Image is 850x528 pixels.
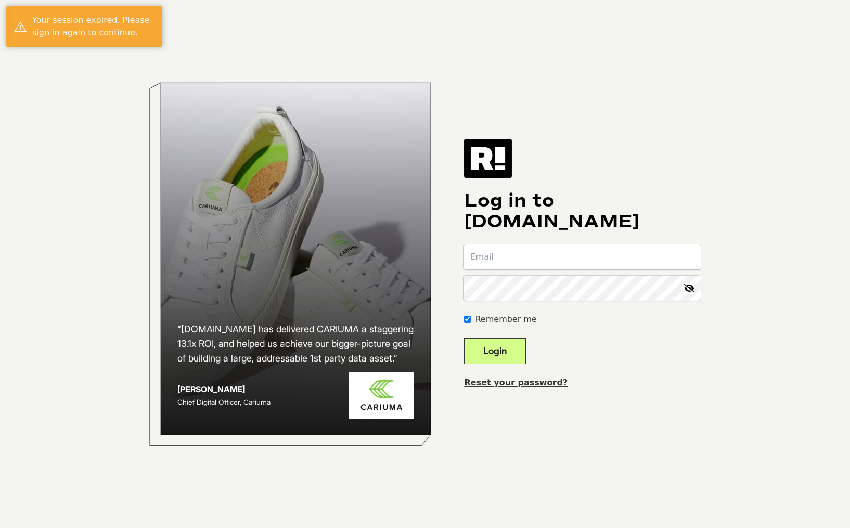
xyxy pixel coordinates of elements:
[464,190,701,232] h1: Log in to [DOMAIN_NAME]
[349,372,414,419] img: Cariuma
[32,14,154,39] div: Your session expired. Please sign in again to continue.
[464,378,568,388] a: Reset your password?
[464,139,512,177] img: Retention.com
[177,397,271,406] span: Chief Digital Officer, Cariuma
[475,313,536,326] label: Remember me
[177,384,245,394] strong: [PERSON_NAME]
[464,244,701,269] input: Email
[177,322,415,366] h2: “[DOMAIN_NAME] has delivered CARIUMA a staggering 13.1x ROI, and helped us achieve our bigger-pic...
[464,338,526,364] button: Login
